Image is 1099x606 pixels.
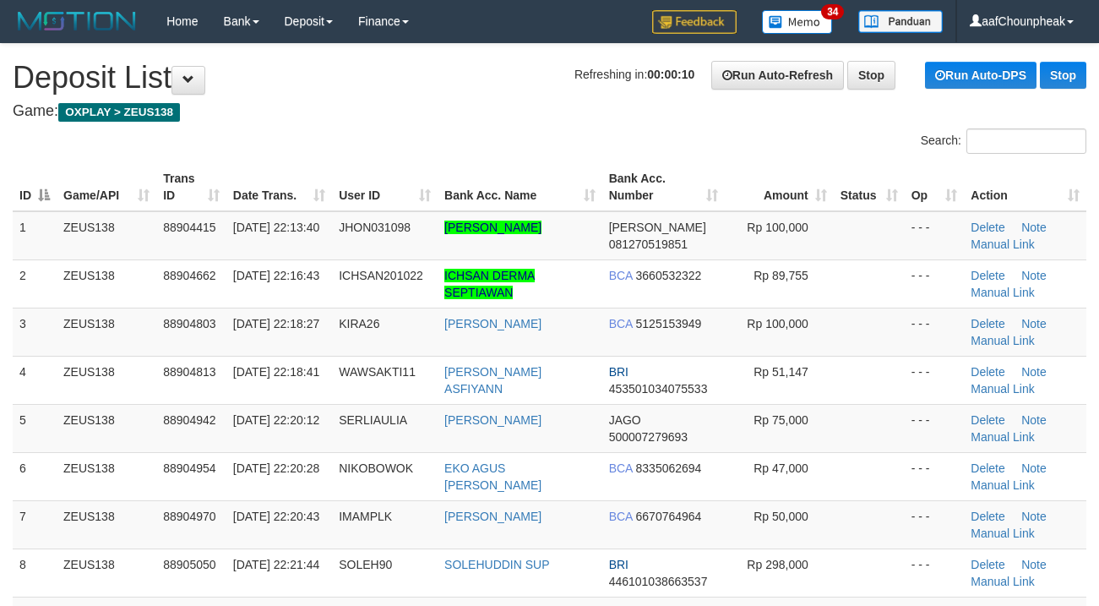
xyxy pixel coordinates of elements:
span: Rp 89,755 [754,269,808,282]
span: Rp 75,000 [754,413,808,427]
th: Op: activate to sort column ascending [905,163,965,211]
td: - - - [905,404,965,452]
a: EKO AGUS [PERSON_NAME] [444,461,541,492]
img: panduan.png [858,10,943,33]
span: JHON031098 [339,221,411,234]
span: BCA [609,317,633,330]
span: JAGO [609,413,641,427]
span: 34 [821,4,844,19]
span: KIRA26 [339,317,379,330]
span: Copy 446101038663537 to clipboard [609,575,708,588]
a: Note [1021,317,1047,330]
span: BRI [609,365,628,379]
td: 3 [13,308,57,356]
span: Copy 081270519851 to clipboard [609,237,688,251]
span: [DATE] 22:21:44 [233,558,319,571]
a: Run Auto-DPS [925,62,1036,89]
span: 88904970 [163,510,215,523]
a: SOLEHUDDIN SUP [444,558,549,571]
span: [DATE] 22:18:41 [233,365,319,379]
a: Delete [971,221,1004,234]
span: IMAMPLK [339,510,392,523]
a: Delete [971,558,1004,571]
th: Game/API: activate to sort column ascending [57,163,156,211]
img: MOTION_logo.png [13,8,141,34]
td: 7 [13,500,57,549]
td: 5 [13,404,57,452]
span: [PERSON_NAME] [609,221,706,234]
span: BCA [609,510,633,523]
th: User ID: activate to sort column ascending [332,163,438,211]
td: 2 [13,259,57,308]
td: - - - [905,500,965,549]
span: Copy 453501034075533 to clipboard [609,382,708,396]
a: Delete [971,510,1004,523]
span: Copy 500007279693 to clipboard [609,430,688,444]
span: Refreshing in: [574,68,694,81]
td: 4 [13,356,57,404]
span: 88904662 [163,269,215,282]
td: - - - [905,452,965,500]
span: [DATE] 22:20:12 [233,413,319,427]
td: - - - [905,308,965,356]
h1: Deposit List [13,61,1086,95]
span: Rp 47,000 [754,461,808,475]
a: [PERSON_NAME] [444,317,541,330]
td: - - - [905,211,965,260]
a: Stop [1040,62,1086,89]
span: OXPLAY > ZEUS138 [58,103,180,122]
a: Stop [847,61,895,90]
a: Note [1021,461,1047,475]
a: [PERSON_NAME] [444,413,541,427]
span: SERLIAULIA [339,413,407,427]
span: Copy 6670764964 to clipboard [636,510,702,523]
span: WAWSAKTI11 [339,365,416,379]
span: 88904942 [163,413,215,427]
a: Manual Link [971,382,1035,396]
th: Status: activate to sort column ascending [834,163,905,211]
span: [DATE] 22:16:43 [233,269,319,282]
span: BCA [609,461,633,475]
td: ZEUS138 [57,356,156,404]
th: ID: activate to sort column descending [13,163,57,211]
a: Delete [971,269,1004,282]
span: Copy 5125153949 to clipboard [636,317,702,330]
span: ICHSAN201022 [339,269,423,282]
label: Search: [921,128,1086,154]
h4: Game: [13,103,1086,120]
td: ZEUS138 [57,211,156,260]
span: 88904803 [163,317,215,330]
th: Trans ID: activate to sort column ascending [156,163,226,211]
a: Delete [971,365,1004,379]
td: 8 [13,549,57,597]
a: Note [1021,558,1047,571]
td: - - - [905,356,965,404]
a: Note [1021,269,1047,282]
span: [DATE] 22:20:28 [233,461,319,475]
a: [PERSON_NAME] ASFIYANN [444,365,541,396]
img: Feedback.jpg [652,10,737,34]
td: ZEUS138 [57,500,156,549]
a: [PERSON_NAME] [444,510,541,523]
a: Delete [971,413,1004,427]
span: Rp 298,000 [747,558,808,571]
a: ICHSAN DERMA SEPTIAWAN [444,269,535,299]
span: Copy 3660532322 to clipboard [636,269,702,282]
span: 88904813 [163,365,215,379]
a: Delete [971,461,1004,475]
td: ZEUS138 [57,404,156,452]
th: Bank Acc. Number: activate to sort column ascending [602,163,726,211]
td: ZEUS138 [57,259,156,308]
span: Rp 100,000 [747,317,808,330]
a: Manual Link [971,575,1035,588]
th: Date Trans.: activate to sort column ascending [226,163,332,211]
td: - - - [905,259,965,308]
a: Manual Link [971,478,1035,492]
input: Search: [966,128,1086,154]
td: ZEUS138 [57,452,156,500]
span: Copy 8335062694 to clipboard [636,461,702,475]
a: Note [1021,365,1047,379]
span: [DATE] 22:20:43 [233,510,319,523]
span: Rp 50,000 [754,510,808,523]
a: Manual Link [971,286,1035,299]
